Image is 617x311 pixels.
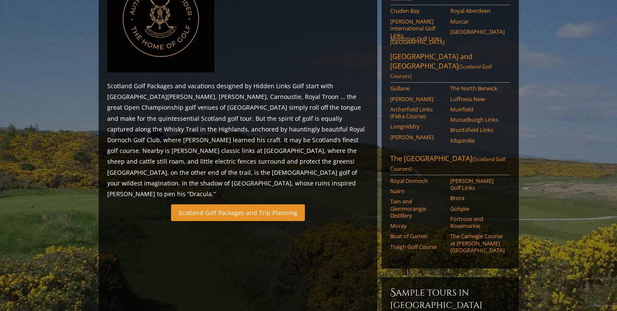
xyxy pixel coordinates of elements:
a: Golspie [450,205,505,212]
a: Longniddry [390,123,445,130]
a: Moray [390,222,445,229]
a: The [GEOGRAPHIC_DATA](Scotland Golf Courses) [390,154,510,175]
a: Brora [450,194,505,201]
a: [PERSON_NAME] [390,96,445,102]
a: [PERSON_NAME] [390,134,445,141]
a: Royal Dornoch [390,177,445,184]
h6: Sample Tours in [GEOGRAPHIC_DATA] [390,286,510,311]
a: Royal Aberdeen [450,7,505,14]
span: (Scotland Golf Courses) [390,155,506,172]
a: Montrose Golf Links [390,35,445,42]
a: Archerfield Links (Fidra Course) [390,106,445,120]
a: Luffness New [450,96,505,102]
a: Tain and Glenmorangie Distillery [390,198,445,219]
a: Fortrose and Rosemarkie [450,215,505,230]
a: Traigh Golf Course [390,243,445,250]
a: [GEOGRAPHIC_DATA] [450,28,505,35]
p: Scotland Golf Packages and vacations designed by Hidden Links Golf start with [GEOGRAPHIC_DATA][P... [107,81,369,199]
a: Nairn [390,188,445,194]
a: Cruden Bay [390,7,445,14]
a: Scotland Golf Packages and Trip Planning [171,204,305,221]
a: [PERSON_NAME] International Golf Links [GEOGRAPHIC_DATA] [390,18,445,46]
a: Gullane [390,85,445,92]
a: Bruntsfield Links [450,126,505,133]
a: [GEOGRAPHIC_DATA] and [GEOGRAPHIC_DATA](Scotland Golf Courses) [390,52,510,83]
a: The North Berwick [450,85,505,92]
a: Murcar [450,18,505,25]
a: Kilspindie [450,137,505,144]
a: The Carnegie Course at [PERSON_NAME][GEOGRAPHIC_DATA] [450,233,505,254]
a: Musselburgh Links [450,116,505,123]
a: Boat of Garten [390,233,445,239]
span: (Scotland Golf Courses) [390,63,492,80]
a: [PERSON_NAME] Golf Links [450,177,505,191]
a: Muirfield [450,106,505,113]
